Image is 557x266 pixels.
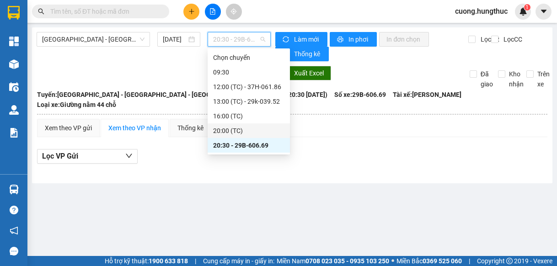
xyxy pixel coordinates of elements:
button: Lọc VP Gửi [37,149,138,164]
div: 12:00 (TC) - 37H-061.86 [213,82,284,92]
span: Số xe: 29B-606.69 [334,90,386,100]
img: icon-new-feature [519,7,527,16]
span: Kho nhận [505,69,527,89]
div: 20:00 (TC) [213,126,284,136]
button: plus [183,4,199,20]
strong: 1900 633 818 [149,257,188,265]
span: ⚪️ [391,259,394,263]
span: Lọc CR [477,34,501,44]
strong: 0369 525 060 [423,257,462,265]
span: Trên xe [534,69,553,89]
span: In phơi [348,34,370,44]
button: caret-down [536,4,552,20]
div: 09:30 [213,67,284,77]
strong: 0708 023 035 - 0935 103 250 [305,257,389,265]
input: 14/09/2025 [163,34,187,44]
span: Chuyến: (20:30 [DATE]) [261,90,327,100]
img: logo-vxr [8,6,20,20]
img: dashboard-icon [9,37,19,46]
img: warehouse-icon [9,105,19,115]
span: Lọc VP Gửi [42,150,78,162]
span: 1 [525,4,529,11]
div: 13:00 (TC) - 29k-039.52 [213,96,284,106]
span: notification [10,226,18,235]
span: plus [188,8,195,15]
span: cuong.hungthuc [448,5,515,17]
span: printer [337,36,345,43]
span: Tài xế: [PERSON_NAME] [393,90,461,100]
button: aim [226,4,242,20]
span: Bắc Ninh - Hà Nội - Tân Kỳ [42,32,145,46]
span: Thống kê [294,49,321,59]
div: Xem theo VP nhận [108,123,161,133]
span: 20:30 - 29B-606.69 [213,32,265,46]
span: message [10,247,18,255]
span: Hỗ trợ kỹ thuật: [105,256,188,266]
span: sync [283,36,290,43]
span: Đã giao [477,69,497,89]
span: Làm mới [294,34,320,44]
span: | [469,256,470,266]
button: downloadXuất Excel [277,66,331,80]
div: Xem theo VP gửi [45,123,92,133]
span: Lọc CC [500,34,524,44]
span: file-add [209,8,216,15]
div: Chọn chuyến [213,53,284,63]
span: aim [230,8,237,15]
span: copyright [506,258,513,264]
span: Miền Nam [277,256,389,266]
button: file-add [205,4,221,20]
img: warehouse-icon [9,185,19,194]
button: bar-chartThống kê [275,47,329,61]
span: Miền Bắc [396,256,462,266]
button: syncLàm mới [275,32,327,47]
div: 16:00 (TC) [213,111,284,121]
b: XE GIƯỜNG NẰM CAO CẤP HÙNG THỤC [27,7,96,83]
img: solution-icon [9,128,19,138]
img: logo.jpg [5,24,22,69]
span: search [38,8,44,15]
img: warehouse-icon [9,59,19,69]
span: | [195,256,196,266]
span: Loại xe: Giường nằm 44 chỗ [37,100,116,110]
span: down [125,152,133,160]
span: Cung cấp máy in - giấy in: [203,256,274,266]
span: caret-down [540,7,548,16]
div: Thống kê [177,123,204,133]
div: 20:30 - 29B-606.69 [213,140,284,150]
span: question-circle [10,206,18,214]
div: Chọn chuyến [208,50,290,65]
img: warehouse-icon [9,82,19,92]
b: Tuyến: [GEOGRAPHIC_DATA] - [GEOGRAPHIC_DATA] - [GEOGRAPHIC_DATA] [37,91,254,98]
button: printerIn phơi [330,32,377,47]
button: In đơn chọn [379,32,429,47]
input: Tìm tên, số ĐT hoặc mã đơn [50,6,158,16]
sup: 1 [524,4,530,11]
